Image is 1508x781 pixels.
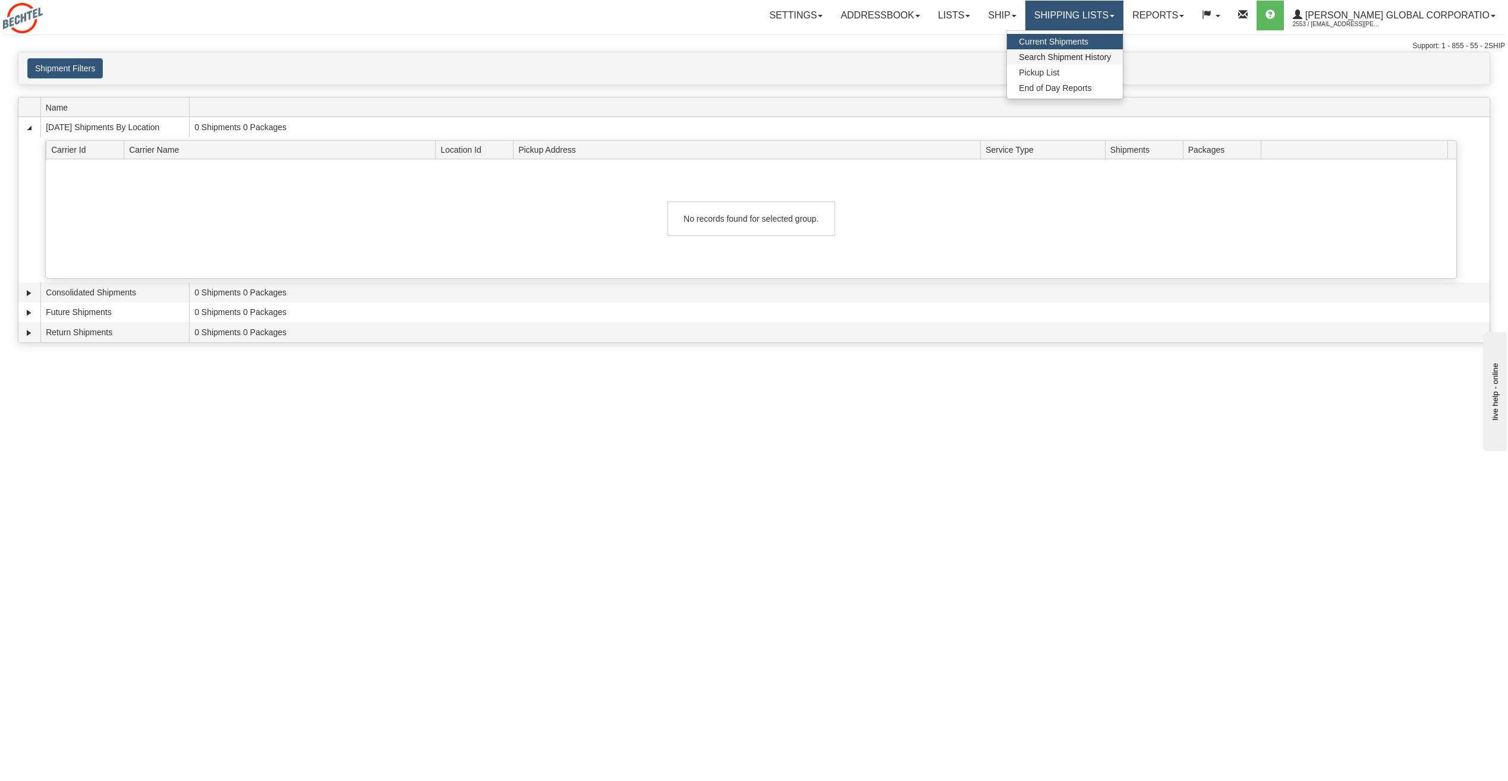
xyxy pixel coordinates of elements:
[3,3,43,33] img: logo2553.jpg
[129,140,435,159] span: Carrier Name
[40,117,189,137] td: [DATE] Shipments By Location
[40,282,189,303] td: Consolidated Shipments
[440,140,513,159] span: Location Id
[668,201,835,236] div: No records found for selected group.
[23,327,35,339] a: Expand
[40,303,189,323] td: Future Shipments
[1019,37,1088,46] span: Current Shipments
[518,140,980,159] span: Pickup Address
[3,41,1505,51] div: Support: 1 - 855 - 55 - 2SHIP
[1188,140,1261,159] span: Packages
[23,307,35,319] a: Expand
[27,58,103,78] button: Shipment Filters
[1019,68,1059,77] span: Pickup List
[1007,49,1123,65] a: Search Shipment History
[1110,140,1183,159] span: Shipments
[1007,80,1123,96] a: End of Day Reports
[1481,330,1507,451] iframe: chat widget
[51,140,124,159] span: Carrier Id
[189,322,1490,342] td: 0 Shipments 0 Packages
[929,1,979,30] a: Lists
[23,287,35,299] a: Expand
[189,282,1490,303] td: 0 Shipments 0 Packages
[46,98,189,116] span: Name
[189,117,1490,137] td: 0 Shipments 0 Packages
[1302,10,1490,20] span: [PERSON_NAME] Global Corporatio
[1007,65,1123,80] a: Pickup List
[1019,52,1111,62] span: Search Shipment History
[1019,83,1091,93] span: End of Day Reports
[40,322,189,342] td: Return Shipments
[1284,1,1504,30] a: [PERSON_NAME] Global Corporatio 2553 / [EMAIL_ADDRESS][PERSON_NAME][DOMAIN_NAME]
[1007,34,1123,49] a: Current Shipments
[979,1,1025,30] a: Ship
[189,303,1490,323] td: 0 Shipments 0 Packages
[1293,18,1382,30] span: 2553 / [EMAIL_ADDRESS][PERSON_NAME][DOMAIN_NAME]
[9,10,110,19] div: live help - online
[986,140,1105,159] span: Service Type
[832,1,929,30] a: Addressbook
[23,122,35,134] a: Collapse
[760,1,832,30] a: Settings
[1123,1,1193,30] a: Reports
[1025,1,1123,30] a: Shipping lists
